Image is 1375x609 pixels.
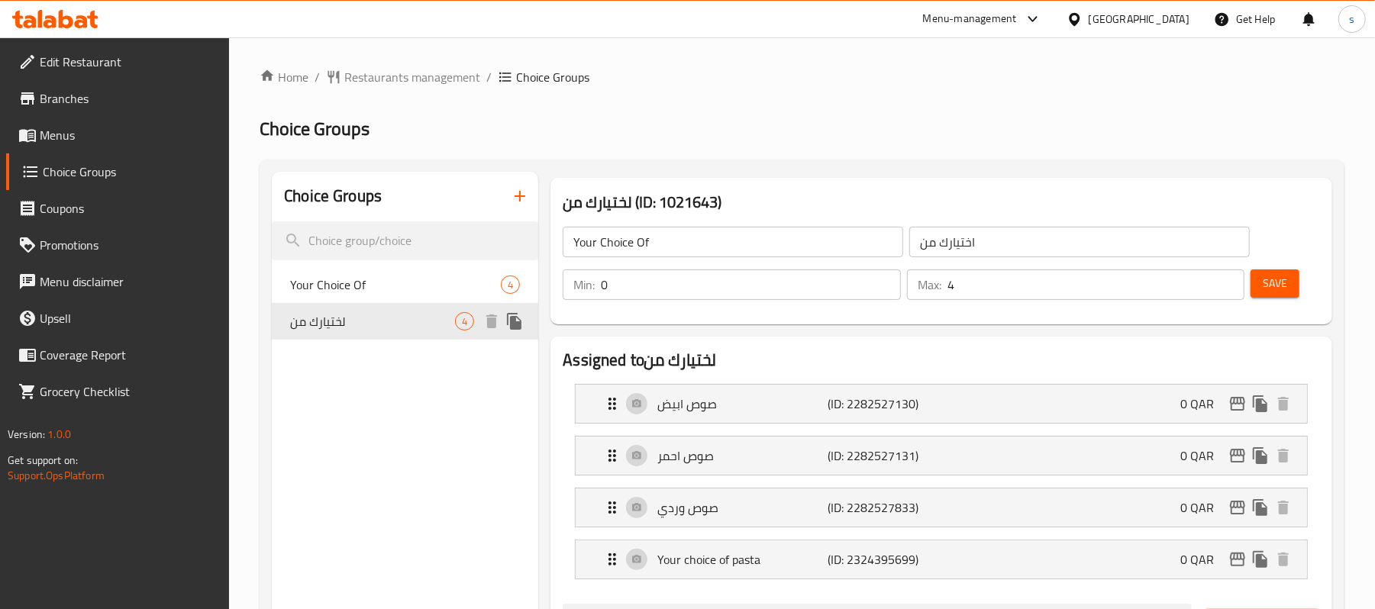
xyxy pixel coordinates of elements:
h3: لختيارك من (ID: 1021643) [563,190,1320,214]
a: Grocery Checklist [6,373,230,410]
a: Menus [6,117,230,153]
span: Promotions [40,236,218,254]
a: Restaurants management [326,68,480,86]
div: Expand [576,385,1307,423]
div: Expand [576,488,1307,527]
span: Restaurants management [344,68,480,86]
span: Upsell [40,309,218,327]
a: Coverage Report [6,337,230,373]
span: Choice Groups [516,68,589,86]
p: (ID: 2282527131) [828,446,942,465]
li: / [486,68,492,86]
li: Expand [563,430,1320,482]
a: Choice Groups [6,153,230,190]
button: duplicate [1249,496,1272,519]
p: 0 QAR [1180,550,1226,569]
a: Promotions [6,227,230,263]
button: duplicate [1249,392,1272,415]
button: delete [1272,548,1295,571]
div: Expand [576,437,1307,475]
span: Edit Restaurant [40,53,218,71]
p: 0 QAR [1180,395,1226,413]
span: Menu disclaimer [40,272,218,291]
button: delete [480,310,503,333]
button: duplicate [503,310,526,333]
a: Home [260,68,308,86]
div: Choices [501,275,520,294]
button: delete [1272,392,1295,415]
a: Edit Restaurant [6,43,230,80]
h2: Assigned to لختيارك من [563,349,1320,372]
p: Your choice of pasta [657,550,828,569]
div: Choices [455,312,474,330]
button: edit [1226,548,1249,571]
button: edit [1226,444,1249,467]
a: Branches [6,80,230,117]
h2: Choice Groups [284,185,382,208]
div: Expand [576,540,1307,578]
span: Save [1263,274,1287,293]
p: صوص وردي [657,498,828,517]
span: Choice Groups [260,111,370,146]
span: Your Choice Of [290,275,501,294]
p: 0 QAR [1180,498,1226,517]
button: edit [1226,392,1249,415]
span: 4 [502,278,519,292]
span: Coupons [40,199,218,217]
div: Menu-management [923,10,1017,28]
button: delete [1272,444,1295,467]
span: Coverage Report [40,346,218,364]
p: Max: [918,275,941,294]
li: Expand [563,378,1320,430]
li: Expand [563,482,1320,533]
p: (ID: 2282527833) [828,498,942,517]
button: Save [1251,269,1299,298]
div: لختيارك من4deleteduplicate [272,303,538,340]
a: Coupons [6,190,230,227]
p: (ID: 2324395699) [828,550,942,569]
p: صوص احمر [657,446,828,465]
span: 4 [456,314,473,329]
nav: breadcrumb [260,68,1344,86]
p: Min: [573,275,595,294]
input: search [272,221,538,260]
span: 1.0.0 [47,424,71,444]
p: 0 QAR [1180,446,1226,465]
p: صوص ابيض [657,395,828,413]
span: Get support on: [8,450,78,470]
button: duplicate [1249,444,1272,467]
span: لختيارك من [290,312,455,330]
button: edit [1226,496,1249,519]
li: Expand [563,533,1320,585]
span: Choice Groups [43,163,218,181]
span: s [1349,11,1354,27]
a: Upsell [6,300,230,337]
span: Version: [8,424,45,444]
a: Menu disclaimer [6,263,230,300]
button: delete [1272,496,1295,519]
span: Menus [40,126,218,144]
span: Grocery Checklist [40,382,218,401]
p: (ID: 2282527130) [828,395,942,413]
button: duplicate [1249,548,1272,571]
li: / [315,68,320,86]
div: Your Choice Of4 [272,266,538,303]
span: Branches [40,89,218,108]
div: [GEOGRAPHIC_DATA] [1089,11,1189,27]
a: Support.OpsPlatform [8,466,105,485]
